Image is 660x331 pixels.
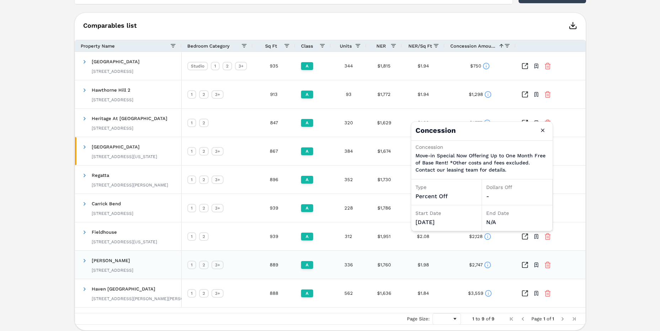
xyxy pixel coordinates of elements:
div: 1 [187,90,196,99]
div: Concession [415,143,548,151]
div: 3+ [211,147,224,156]
div: 2 [199,261,209,269]
div: A [301,147,313,155]
div: Last Page [571,316,577,322]
div: Page Size: [407,316,430,321]
div: 3+ [211,204,224,212]
div: [STREET_ADDRESS] [92,97,133,103]
span: NER [376,43,386,49]
a: Inspect Comparables [521,290,528,297]
div: 352 [331,165,366,194]
div: End Date [486,210,548,217]
div: A [301,91,313,98]
div: A [301,119,313,127]
span: [GEOGRAPHIC_DATA] [92,59,140,64]
div: 3+ [235,62,247,70]
div: 384 [331,137,366,165]
div: [STREET_ADDRESS] [92,125,167,131]
div: Next Page [560,316,565,322]
div: 1 [187,175,196,184]
div: [STREET_ADDRESS][PERSON_NAME][PERSON_NAME] [92,296,203,302]
div: 2 [199,204,209,212]
span: 9 [492,316,494,321]
span: Haven [GEOGRAPHIC_DATA] [92,286,155,292]
div: percent off [415,192,477,201]
span: Comparables list [83,22,137,29]
div: $1,951 [366,222,402,250]
span: Property Name [81,43,115,49]
div: 896 [253,165,295,194]
div: 935 [253,52,295,80]
div: 939 [253,194,295,222]
span: to [476,316,480,321]
div: 1 [187,147,196,156]
div: [STREET_ADDRESS][US_STATE] [92,154,157,159]
div: 1 [211,62,220,70]
div: 1 [187,289,196,298]
span: Regatta [92,173,109,178]
div: - [486,192,548,201]
span: Bedroom Category [187,43,230,49]
div: $1.93 [402,165,445,194]
div: 1 [187,232,196,241]
span: NER/Sq Ft [408,43,432,49]
div: 888 [253,279,295,307]
div: $1,815 [366,52,402,80]
span: of [486,316,490,321]
span: Class [301,43,313,49]
span: Units [340,43,352,49]
p: Move-in Special Now Offering Up to One Month Free of Base Rent! *Other costs and fees excluded. C... [415,152,548,173]
div: A [301,261,313,269]
div: $2,128 [469,229,491,243]
div: 939 [253,222,295,250]
div: $1,760 [366,251,402,279]
div: 1 [187,119,196,127]
div: First Page [509,316,514,322]
div: 889 [253,251,295,279]
div: [STREET_ADDRESS] [92,267,133,273]
span: Concession Amount [450,43,496,49]
div: $1,629 [366,109,402,137]
div: $1.90 [402,194,445,222]
div: 2 [199,175,209,184]
span: [PERSON_NAME] [92,258,130,263]
div: [DATE] [415,218,477,227]
span: Page [531,316,542,321]
span: Heritage At [GEOGRAPHIC_DATA] [92,116,167,121]
div: 336 [331,251,366,279]
span: [GEOGRAPHIC_DATA] [92,144,140,150]
span: Fieldhouse [92,229,117,235]
div: $1,786 [366,194,402,222]
div: 3+ [211,90,224,99]
div: 913 [253,80,295,108]
div: A [301,204,313,212]
div: 2 [199,90,209,99]
a: Inspect Comparables [521,63,528,70]
div: [STREET_ADDRESS] [92,69,140,74]
h4: Concession [411,122,553,140]
div: [STREET_ADDRESS][PERSON_NAME] [92,182,168,188]
div: $1.98 [402,251,445,279]
div: Studio [187,62,208,70]
span: 9 [482,316,484,321]
div: A [301,289,313,297]
div: $3,559 [468,286,492,300]
div: $750 [470,59,490,73]
div: 562 [331,279,366,307]
div: $1,636 [366,279,402,307]
div: $1,674 [366,137,402,165]
div: $2.08 [402,222,445,250]
span: 1 [543,316,545,321]
div: $1,777 [469,116,491,130]
div: A [301,62,313,70]
div: 93 [331,80,366,108]
div: 320 [331,109,366,137]
a: Inspect Comparables [521,91,528,98]
div: $1,772 [366,80,402,108]
div: $1.92 [402,109,445,137]
div: $1.94 [402,80,445,108]
div: 847 [253,109,295,137]
div: 312 [331,222,366,250]
div: 228 [331,194,366,222]
div: Type [415,184,477,191]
